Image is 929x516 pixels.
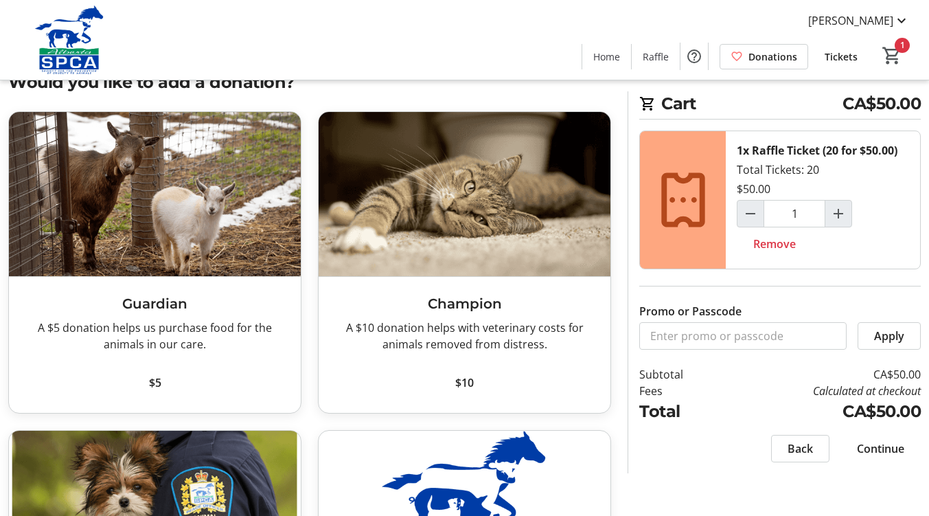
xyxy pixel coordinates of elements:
[720,44,808,69] a: Donations
[737,142,897,159] div: 1x Raffle Ticket (20 for $50.00)
[721,383,921,399] td: Calculated at checkout
[582,44,631,69] a: Home
[639,383,721,399] td: Fees
[737,201,764,227] button: Decrement by one
[825,49,858,64] span: Tickets
[330,293,599,314] h3: Champion
[880,43,904,68] button: Cart
[149,374,161,391] span: $5
[748,49,797,64] span: Donations
[8,70,611,95] h2: Would you like to add a donation?
[764,200,825,227] input: Raffle Ticket (20 for $50.00) Quantity
[680,43,708,70] button: Help
[8,5,130,74] img: Alberta SPCA's Logo
[643,49,669,64] span: Raffle
[20,319,290,352] div: A $5 donation helps us purchase food for the animals in our care.
[20,293,290,314] h3: Guardian
[632,44,680,69] a: Raffle
[20,369,290,396] button: $5
[858,322,921,350] button: Apply
[639,399,721,424] td: Total
[814,44,869,69] a: Tickets
[753,236,796,252] span: Remove
[721,399,921,424] td: CA$50.00
[330,369,599,396] button: $10
[788,440,813,457] span: Back
[737,181,770,197] div: $50.00
[771,435,829,462] button: Back
[330,319,599,352] div: A $10 donation helps with veterinary costs for animals removed from distress.
[639,303,742,319] label: Promo or Passcode
[455,374,474,391] span: $10
[842,91,921,116] span: CA$50.00
[857,440,904,457] span: Continue
[639,91,921,120] h2: Cart
[737,230,812,258] button: Remove
[840,435,921,462] button: Continue
[797,10,921,32] button: [PERSON_NAME]
[874,328,904,344] span: Apply
[808,12,893,29] span: [PERSON_NAME]
[319,112,610,276] img: Champion
[726,131,920,269] div: Total Tickets: 20
[825,201,851,227] button: Increment by one
[639,322,847,350] input: Enter promo or passcode
[639,366,721,383] td: Subtotal
[721,366,921,383] td: CA$50.00
[9,112,301,276] img: Guardian
[593,49,620,64] span: Home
